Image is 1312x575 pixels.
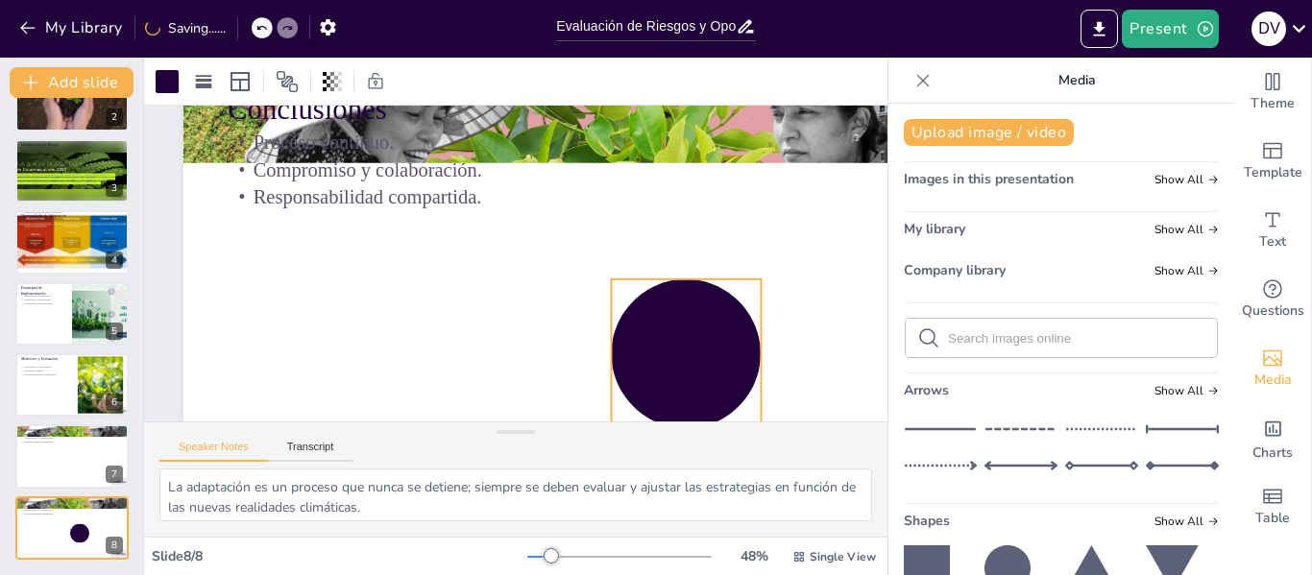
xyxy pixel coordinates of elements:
[14,12,131,43] button: My Library
[21,437,123,441] p: Compromiso y colaboración.
[1255,508,1290,529] span: Table
[21,210,123,214] p: Promoción de tecnologías sostenibles.
[21,151,123,155] p: Estrategias de mitigación.
[21,433,123,437] p: Proceso continuo.
[106,108,123,126] div: 2
[21,298,66,301] p: Educación y capacitación.
[276,70,299,93] span: Position
[21,499,123,505] p: Conclusiones
[1251,10,1286,48] button: D V
[904,119,1074,146] button: Upload image / video
[21,217,123,221] p: Fortalecimiento de la economía local.
[904,381,949,399] span: Arrows
[145,19,226,37] div: Saving......
[21,508,123,512] p: Compromiso y colaboración.
[1251,93,1295,114] span: Theme
[948,331,1205,346] input: Search images online
[1244,162,1302,183] span: Template
[1234,472,1311,541] div: Add a table
[904,512,950,530] span: Shapes
[15,496,129,560] div: 8
[1154,384,1219,397] span: Show all
[1234,127,1311,196] div: Add ready made slides
[15,139,129,203] div: 3
[1234,265,1311,334] div: Get real-time input from your audience
[1254,370,1292,391] span: Media
[21,155,123,158] p: Proceso continuo.
[21,366,72,370] p: Mecanismos de monitoreo.
[10,67,134,98] button: Add slide
[106,252,123,269] div: 4
[15,67,129,131] div: 2
[1234,403,1311,472] div: Add charts and graphs
[1154,515,1219,528] span: Show all
[106,394,123,411] div: 6
[106,466,123,483] div: 7
[1122,10,1218,48] button: Present
[21,369,72,372] p: Ajustes necesarios.
[1234,58,1311,127] div: Change the overall theme
[1154,173,1219,186] span: Show all
[268,441,353,462] button: Transcript
[904,261,1006,279] span: Company library
[15,353,129,417] div: 6
[1251,12,1286,46] div: D V
[106,537,123,554] div: 8
[904,170,1074,188] span: Images in this presentation
[1252,443,1293,464] span: Charts
[21,294,66,298] p: Participación comunitaria.
[810,549,876,564] span: Single View
[21,285,66,296] p: Estrategias de Implementación
[106,180,123,197] div: 3
[21,440,123,443] p: Responsabilidad compartida.
[1242,300,1304,322] span: Questions
[1154,223,1219,236] span: Show all
[21,504,123,508] p: Proceso continuo.
[152,547,527,565] div: Slide 8 / 8
[21,356,72,362] p: Monitoreo y Evaluación
[1234,196,1311,265] div: Add text boxes
[1154,264,1219,277] span: Show all
[15,424,129,488] div: 7
[15,210,129,274] div: 4
[225,66,255,97] div: Layout
[159,441,268,462] button: Speaker Notes
[21,214,123,218] p: Creación de empleos verdes.
[21,142,123,148] p: Identificación de Riesgos
[159,468,872,521] textarea: La adaptación es un proceso que nunca se detiene; siempre se deben evaluar y ajustar las estrateg...
[21,147,123,151] p: Evaluación de riesgos climáticos.
[904,220,965,238] span: My library
[21,428,123,434] p: Conclusiones
[1259,231,1286,252] span: Text
[1234,334,1311,403] div: Add images, graphics, shapes or video
[8,156,774,429] p: Responsabilidad compartida.
[731,547,777,565] div: 48 %
[21,512,123,515] p: Responsabilidad compartida.
[21,301,66,305] p: Colaboración intersectorial.
[21,372,72,376] p: Retroalimentación comunitaria.
[938,58,1215,104] p: Media
[15,282,129,346] div: 5
[106,323,123,340] div: 5
[556,12,736,40] input: Insert title
[1081,10,1118,48] button: Export to PowerPoint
